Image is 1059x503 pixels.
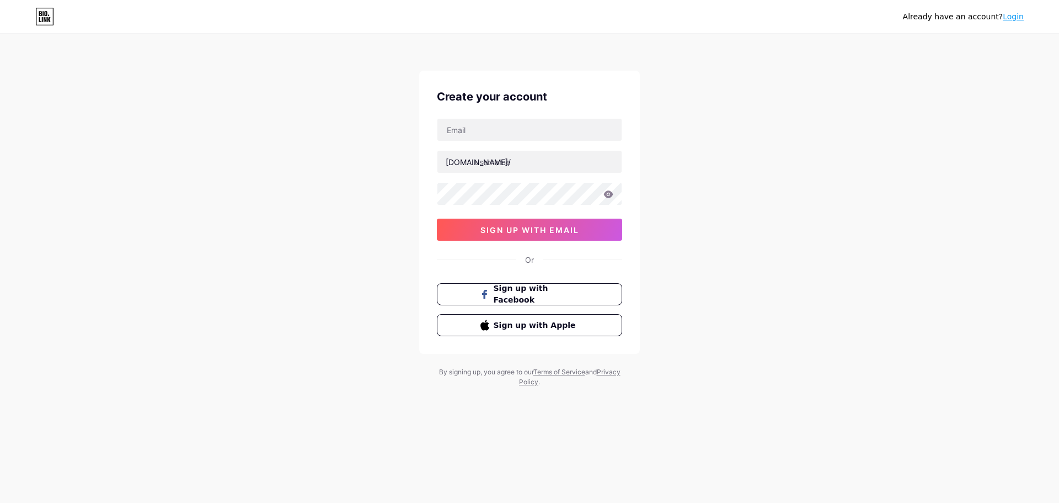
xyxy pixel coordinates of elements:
button: sign up with email [437,219,622,241]
a: Login [1003,12,1024,21]
span: sign up with email [480,225,579,235]
input: username [437,151,622,173]
div: By signing up, you agree to our and . [436,367,623,387]
div: Already have an account? [903,11,1024,23]
span: Sign up with Facebook [494,283,579,306]
div: Or [525,254,534,266]
span: Sign up with Apple [494,320,579,331]
button: Sign up with Apple [437,314,622,336]
button: Sign up with Facebook [437,283,622,305]
a: Terms of Service [533,368,585,376]
input: Email [437,119,622,141]
div: Create your account [437,88,622,105]
div: [DOMAIN_NAME]/ [446,156,511,168]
